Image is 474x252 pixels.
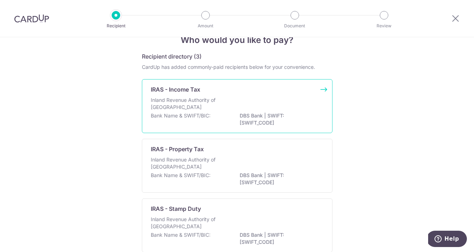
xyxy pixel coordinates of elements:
p: Inland Revenue Authority of [GEOGRAPHIC_DATA] [151,156,226,170]
p: Document [268,22,321,29]
p: IRAS - Property Tax [151,145,204,153]
p: Amount [179,22,232,29]
p: Bank Name & SWIFT/BIC: [151,231,211,239]
p: Bank Name & SWIFT/BIC: [151,172,211,179]
h4: Who would you like to pay? [142,34,332,46]
p: Bank Name & SWIFT/BIC: [151,112,211,119]
div: CardUp has added commonly-paid recipients below for your convenience. [142,64,332,71]
p: IRAS - Stamp Duty [151,204,201,213]
p: DBS Bank | SWIFT: [SWIFT_CODE] [240,112,319,126]
p: Inland Revenue Authority of [GEOGRAPHIC_DATA] [151,97,226,111]
p: DBS Bank | SWIFT: [SWIFT_CODE] [240,172,319,186]
iframe: Opens a widget where you can find more information [428,231,467,248]
p: Recipient [90,22,142,29]
p: IRAS - Income Tax [151,85,200,94]
p: DBS Bank | SWIFT: [SWIFT_CODE] [240,231,319,246]
h5: Recipient directory (3) [142,52,202,61]
img: CardUp [14,14,49,23]
p: Inland Revenue Authority of [GEOGRAPHIC_DATA] [151,216,226,230]
p: Review [358,22,410,29]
